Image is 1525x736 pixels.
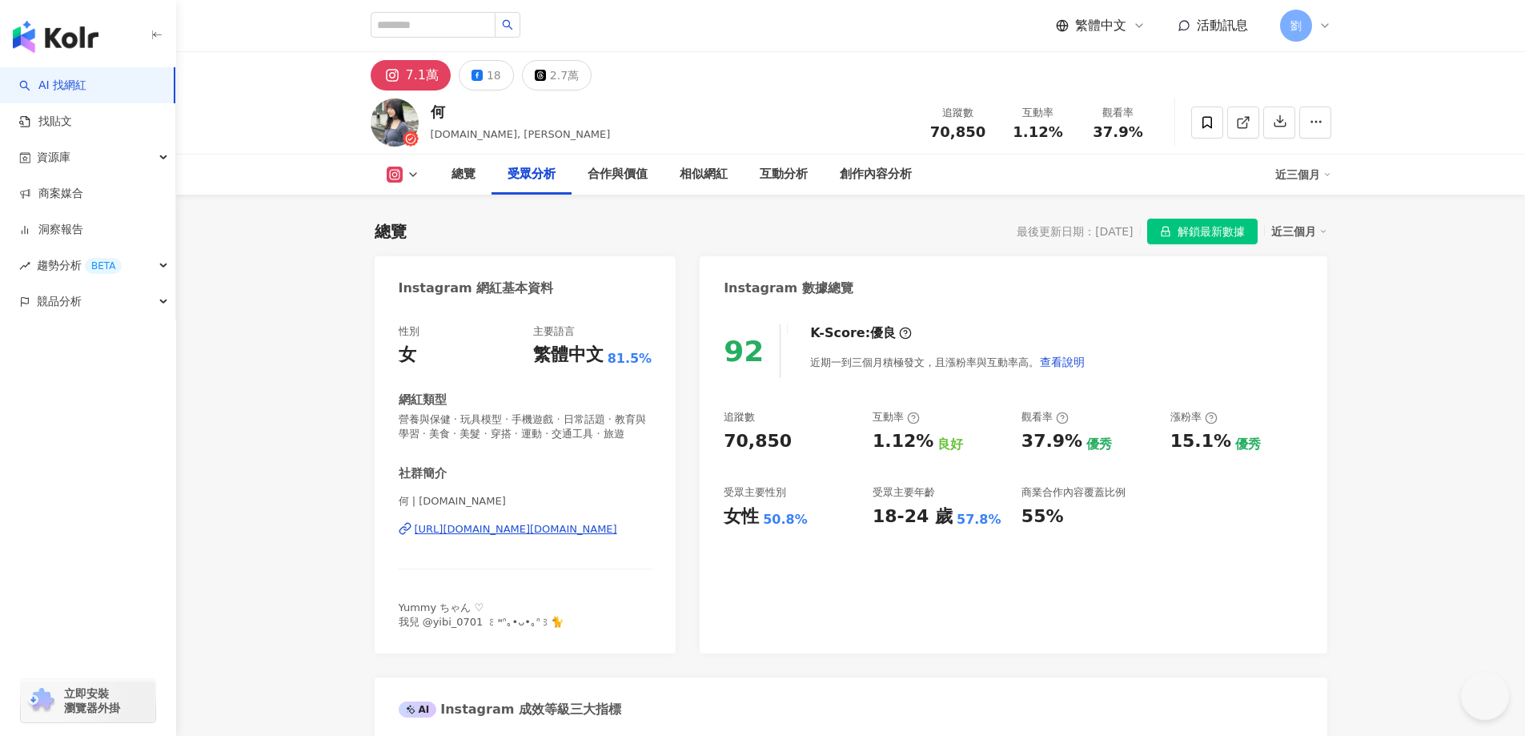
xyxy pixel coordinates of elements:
div: 互動率 [1008,105,1069,121]
div: 總覽 [451,165,476,184]
div: 性別 [399,324,419,339]
div: 15.1% [1170,429,1231,454]
div: K-Score : [810,324,912,342]
div: Instagram 數據總覽 [724,280,853,297]
div: 女 [399,343,416,368]
div: 近三個月 [1271,221,1327,242]
img: KOL Avatar [371,99,419,147]
div: 良好 [937,436,963,453]
a: 商案媒合 [19,186,83,202]
span: 何 | [DOMAIN_NAME] [399,494,652,509]
span: 繁體中文 [1075,17,1126,34]
div: 優秀 [1086,436,1112,453]
div: 漲粉率 [1170,410,1218,424]
span: rise [19,260,30,271]
span: 查看說明 [1040,356,1085,368]
span: 解鎖最新數據 [1178,219,1245,245]
span: 81.5% [608,350,652,368]
div: 92 [724,335,764,368]
div: 優良 [870,324,896,342]
div: 最後更新日期：[DATE] [1017,225,1133,238]
div: 近三個月 [1275,162,1331,187]
button: 7.1萬 [371,60,451,90]
a: 找貼文 [19,114,72,130]
div: 近期一到三個月積極發文，且漲粉率與互動率高。 [810,346,1086,378]
div: 追蹤數 [724,410,755,424]
a: 洞察報告 [19,222,83,238]
span: 競品分析 [37,284,82,320]
img: logo [13,21,98,53]
div: 繁體中文 [533,343,604,368]
div: BETA [85,258,122,274]
div: 總覽 [375,220,407,243]
img: chrome extension [26,688,57,714]
a: [URL][DOMAIN_NAME][DOMAIN_NAME] [399,522,652,537]
div: Instagram 成效等級三大指標 [399,701,621,718]
div: 受眾分析 [508,165,556,184]
div: 網紅類型 [399,392,447,408]
span: lock [1160,226,1171,237]
div: 受眾主要性別 [724,485,786,500]
div: 相似網紅 [680,165,728,184]
div: 55% [1021,505,1064,529]
div: 主要語言 [533,324,575,339]
span: 70,850 [930,123,985,140]
div: 商業合作內容覆蓋比例 [1021,485,1126,500]
div: 互動率 [873,410,920,424]
span: search [502,19,513,30]
span: 37.9% [1093,124,1142,140]
div: 70,850 [724,429,792,454]
span: [DOMAIN_NAME], [PERSON_NAME] [431,128,611,140]
span: Yummy ちゃん ♡ 我兒 @yibi_0701 ꒰⑅ᐢ｡•ᴗ•｡ᐢ꒱🐈 [399,601,564,628]
span: 活動訊息 [1197,18,1248,33]
div: 社群簡介 [399,465,447,482]
div: AI [399,702,437,718]
div: 觀看率 [1088,105,1149,121]
button: 解鎖最新數據 [1147,219,1258,244]
div: Instagram 網紅基本資料 [399,280,554,297]
div: 互動分析 [760,165,808,184]
div: 37.9% [1021,429,1082,454]
div: 何 [431,102,611,122]
span: 營養與保健 · 玩具模型 · 手機遊戲 · 日常話題 · 教育與學習 · 美食 · 美髮 · 穿搭 · 運動 · 交通工具 · 旅遊 [399,412,652,441]
a: searchAI 找網紅 [19,78,86,94]
div: 優秀 [1235,436,1261,453]
span: 資源庫 [37,139,70,175]
span: 劉 [1290,17,1302,34]
div: 合作與價值 [588,165,648,184]
div: 受眾主要年齡 [873,485,935,500]
div: 57.8% [957,511,1001,529]
div: 18-24 歲 [873,505,953,529]
div: 2.7萬 [550,64,579,86]
div: 女性 [724,505,759,529]
div: 觀看率 [1021,410,1069,424]
span: 趨勢分析 [37,247,122,284]
div: 18 [487,64,501,86]
button: 2.7萬 [522,60,592,90]
div: 追蹤數 [928,105,989,121]
div: 1.12% [873,429,933,454]
button: 查看說明 [1039,346,1086,378]
span: 1.12% [1013,124,1062,140]
div: [URL][DOMAIN_NAME][DOMAIN_NAME] [415,522,617,537]
div: 創作內容分析 [840,165,912,184]
button: 18 [459,60,514,90]
div: 7.1萬 [406,64,439,86]
span: 立即安裝 瀏覽器外掛 [64,686,120,715]
a: chrome extension立即安裝 瀏覽器外掛 [21,679,155,722]
div: 50.8% [763,511,808,529]
iframe: Help Scout Beacon - Open [1461,672,1509,720]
